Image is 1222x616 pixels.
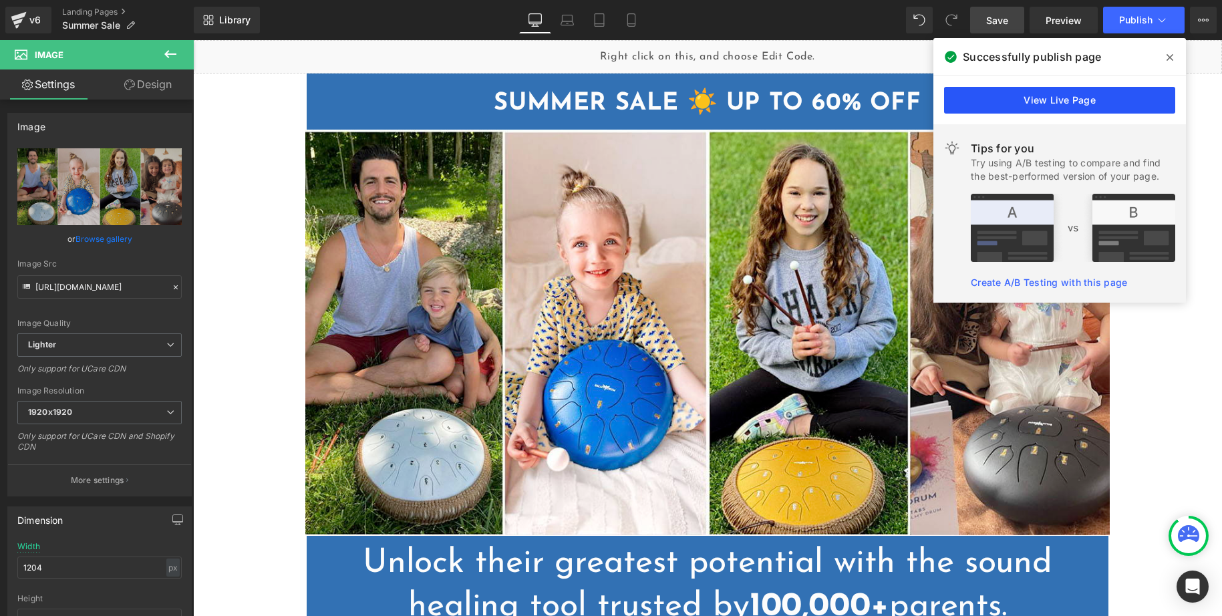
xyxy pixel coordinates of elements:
a: Laptop [551,7,583,33]
span: Summer Sale [62,20,120,31]
div: Image Src [17,259,182,269]
span: Publish [1119,15,1153,25]
span: Successfully publish page [963,49,1101,65]
a: v6 [5,7,51,33]
span: Unlock their greatest potential with the sound healing tool trusted by parents. [170,506,859,584]
button: Redo [938,7,965,33]
a: Design [100,69,196,100]
div: Image Resolution [17,386,182,396]
div: v6 [27,11,43,29]
a: New Library [194,7,260,33]
span: Preview [1046,13,1082,27]
span: Library [219,14,251,26]
div: Height [17,594,182,603]
div: Only support for UCare CDN [17,363,182,383]
div: Image [17,114,45,132]
button: Undo [906,7,933,33]
div: Only support for UCare CDN and Shopify CDN [17,431,182,461]
button: Publish [1103,7,1185,33]
b: 1920x1920 [28,407,72,417]
span: Image [35,49,63,60]
input: auto [17,557,182,579]
div: Width [17,542,40,551]
button: More [1190,7,1217,33]
a: Desktop [519,7,551,33]
strong: 100,000+ [557,550,696,584]
a: Mobile [615,7,647,33]
a: Create A/B Testing with this page [971,277,1127,288]
img: tip.png [971,194,1175,262]
div: Tips for you [971,140,1175,156]
div: px [166,559,180,577]
div: Image Quality [17,319,182,328]
a: Landing Pages [62,7,194,17]
div: Dimension [17,507,63,526]
a: Browse gallery [75,227,132,251]
strong: SUMMER SALE ☀️ UP TO 60% OFF [301,51,728,75]
div: Open Intercom Messenger [1177,571,1209,603]
div: or [17,232,182,246]
img: light.svg [944,140,960,156]
p: More settings [71,474,124,486]
span: Save [986,13,1008,27]
a: Preview [1030,7,1098,33]
b: Lighter [28,339,56,349]
input: Link [17,275,182,299]
button: More settings [8,464,191,496]
a: Tablet [583,7,615,33]
div: Try using A/B testing to compare and find the best-performed version of your page. [971,156,1175,183]
a: View Live Page [944,87,1175,114]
